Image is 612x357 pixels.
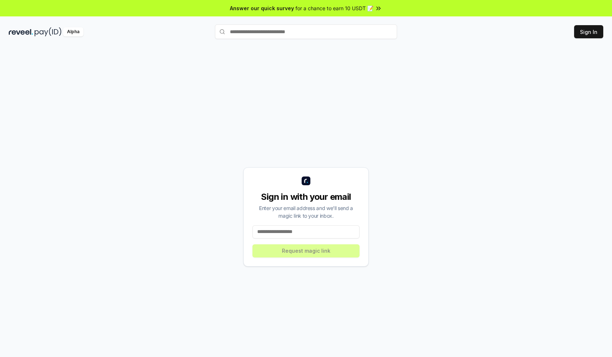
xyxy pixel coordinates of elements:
[574,25,603,38] button: Sign In
[252,191,360,203] div: Sign in with your email
[63,27,83,36] div: Alpha
[252,204,360,220] div: Enter your email address and we’ll send a magic link to your inbox.
[9,27,33,36] img: reveel_dark
[302,176,310,185] img: logo_small
[35,27,62,36] img: pay_id
[295,4,373,12] span: for a chance to earn 10 USDT 📝
[230,4,294,12] span: Answer our quick survey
